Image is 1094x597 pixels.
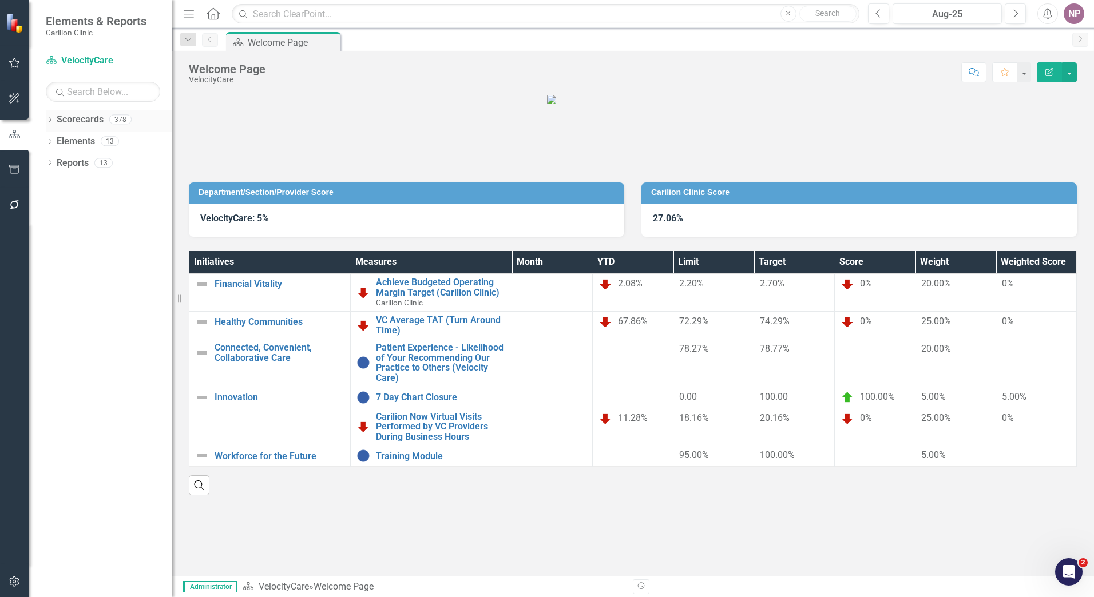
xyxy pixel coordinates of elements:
[215,392,344,403] a: Innovation
[598,412,612,425] img: Below Plan
[651,188,1071,197] h3: Carilion Clinic Score
[841,391,854,404] img: On Target
[109,115,132,125] div: 378
[101,137,119,146] div: 13
[57,157,89,170] a: Reports
[376,412,506,442] a: Carilion Now Virtual Visits Performed by VC Providers During Business Hours
[200,213,269,224] strong: VelocityCare: 5%
[57,135,95,148] a: Elements
[679,278,704,289] span: 2.20%
[232,4,859,24] input: Search ClearPoint...
[94,158,113,168] div: 13
[1002,391,1026,402] span: 5.00%
[815,9,840,18] span: Search
[1002,316,1014,327] span: 0%
[841,277,854,291] img: Below Plan
[679,316,709,327] span: 72.29%
[57,113,104,126] a: Scorecards
[356,356,370,369] img: No Information
[897,7,998,21] div: Aug-25
[653,213,683,224] strong: 27.06%
[841,412,854,425] img: Below Plan
[46,82,160,102] input: Search Below...
[189,75,265,84] div: VelocityCare
[1064,3,1084,24] button: NP
[679,343,709,354] span: 78.27%
[215,317,344,327] a: Healthy Communities
[195,391,209,404] img: Not Defined
[189,63,265,75] div: Welcome Page
[860,278,872,289] span: 0%
[1002,278,1014,289] span: 0%
[679,412,709,423] span: 18.16%
[356,319,370,332] img: Below Plan
[183,581,237,592] span: Administrator
[376,451,506,461] a: Training Module
[376,277,506,297] a: Achieve Budgeted Operating Margin Target (Carilion Clinic)
[921,412,951,423] span: 25.00%
[760,316,790,327] span: 74.29%
[195,449,209,463] img: Not Defined
[351,445,512,467] td: Double-Click to Edit Right Click for Context Menu
[921,449,946,460] span: 5.00%
[618,412,648,423] span: 11.28%
[679,449,709,460] span: 95.00%
[860,412,872,423] span: 0%
[376,343,506,383] a: Patient Experience - Likelihood of Your Recommending Our Practice to Others (Velocity Care)
[760,278,784,289] span: 2.70%
[189,339,351,387] td: Double-Click to Edit Right Click for Context Menu
[195,277,209,291] img: Not Defined
[860,391,895,402] span: 100.00%
[376,315,506,335] a: VC Average TAT (Turn Around Time)
[760,343,790,354] span: 78.77%
[195,315,209,329] img: Not Defined
[215,343,344,363] a: Connected, Convenient, Collaborative Care
[921,343,951,354] span: 20.00%
[6,13,26,33] img: ClearPoint Strategy
[1055,558,1083,586] iframe: Intercom live chat
[215,451,344,461] a: Workforce for the Future
[618,316,648,327] span: 67.86%
[1079,558,1088,567] span: 2
[760,391,788,402] span: 100.00
[376,392,506,403] a: 7 Day Chart Closure
[195,346,209,360] img: Not Defined
[679,391,697,402] span: 0.00
[189,274,351,312] td: Double-Click to Edit Right Click for Context Menu
[1002,412,1014,423] span: 0%
[46,28,146,37] small: Carilion Clinic
[860,316,872,327] span: 0%
[921,316,951,327] span: 25.00%
[376,298,423,307] span: Carilion Clinic
[351,312,512,339] td: Double-Click to Edit Right Click for Context Menu
[314,581,374,592] div: Welcome Page
[921,278,951,289] span: 20.00%
[760,449,795,460] span: 100.00%
[46,54,160,67] a: VelocityCare
[356,391,370,404] img: No Information
[189,387,351,445] td: Double-Click to Edit Right Click for Context Menu
[351,339,512,387] td: Double-Click to Edit Right Click for Context Menu
[351,387,512,408] td: Double-Click to Edit Right Click for Context Menu
[921,391,946,402] span: 5.00%
[598,315,612,329] img: Below Plan
[189,445,351,467] td: Double-Click to Edit Right Click for Context Menu
[46,14,146,28] span: Elements & Reports
[199,188,619,197] h3: Department/Section/Provider Score
[893,3,1002,24] button: Aug-25
[356,449,370,463] img: No Information
[351,408,512,445] td: Double-Click to Edit Right Click for Context Menu
[243,580,624,594] div: »
[799,6,857,22] button: Search
[618,278,643,289] span: 2.08%
[356,286,370,300] img: Below Plan
[259,581,309,592] a: VelocityCare
[841,315,854,329] img: Below Plan
[356,420,370,433] img: Below Plan
[760,412,790,423] span: 20.16%
[215,279,344,289] a: Financial Vitality
[248,35,338,50] div: Welcome Page
[546,94,720,168] img: carilion%20clinic%20logo%202.0.png
[189,312,351,339] td: Double-Click to Edit Right Click for Context Menu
